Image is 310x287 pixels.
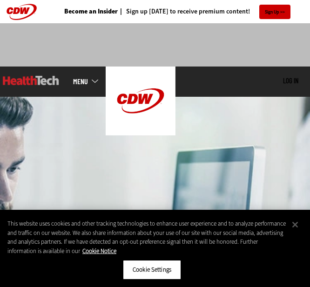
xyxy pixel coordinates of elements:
div: This website uses cookies and other tracking technologies to enhance user experience and to analy... [7,219,287,255]
a: mobile-menu [73,78,106,85]
div: User menu [283,77,298,86]
a: Sign Up [259,5,290,19]
button: Cookie Settings [123,260,181,280]
img: Home [3,76,59,85]
button: Close [285,214,305,235]
img: Home [106,67,175,135]
a: Log in [283,76,298,85]
a: Become an Insider [64,8,118,15]
a: CDW [106,128,175,138]
a: More information about your privacy [82,247,116,255]
a: Sign up [DATE] to receive premium content! [118,8,250,15]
